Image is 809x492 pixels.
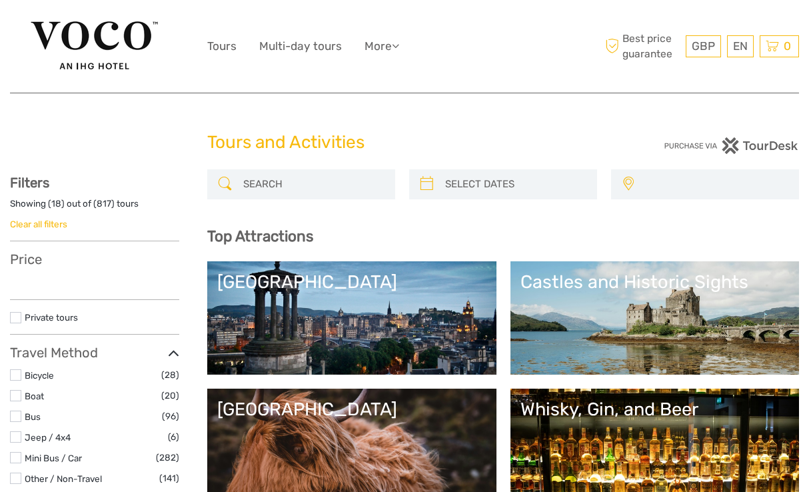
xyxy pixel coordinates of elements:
[520,271,790,365] a: Castles and Historic Sights
[25,453,82,463] a: Mini Bus / Car
[161,367,179,383] span: (28)
[10,251,179,267] h3: Price
[365,37,399,56] a: More
[207,227,313,245] b: Top Attractions
[217,271,486,365] a: [GEOGRAPHIC_DATA]
[217,399,486,492] a: [GEOGRAPHIC_DATA]
[217,271,486,293] div: [GEOGRAPHIC_DATA]
[156,450,179,465] span: (282)
[97,197,111,210] label: 817
[168,429,179,445] span: (6)
[692,39,715,53] span: GBP
[207,132,602,153] h1: Tours and Activities
[520,399,790,420] div: Whisky, Gin, and Beer
[207,37,237,56] a: Tours
[10,175,49,191] strong: Filters
[162,409,179,424] span: (96)
[259,37,342,56] a: Multi-day tours
[782,39,793,53] span: 0
[520,271,790,293] div: Castles and Historic Sights
[727,35,754,57] div: EN
[25,370,54,381] a: Bicycle
[25,391,44,401] a: Boat
[10,345,179,361] h3: Travel Method
[520,399,790,492] a: Whisky, Gin, and Beer
[25,312,78,323] a: Private tours
[10,219,67,229] a: Clear all filters
[664,137,799,154] img: PurchaseViaTourDesk.png
[25,411,41,422] a: Bus
[21,12,168,81] img: 2351-3db78779-5b4c-4a66-84b1-85ae754ee32d_logo_big.jpg
[51,197,61,210] label: 18
[25,432,71,443] a: Jeep / 4x4
[25,473,102,484] a: Other / Non-Travel
[440,173,590,196] input: SELECT DATES
[159,471,179,486] span: (141)
[217,399,486,420] div: [GEOGRAPHIC_DATA]
[10,197,179,218] div: Showing ( ) out of ( ) tours
[238,173,389,196] input: SEARCH
[161,388,179,403] span: (20)
[602,31,682,61] span: Best price guarantee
